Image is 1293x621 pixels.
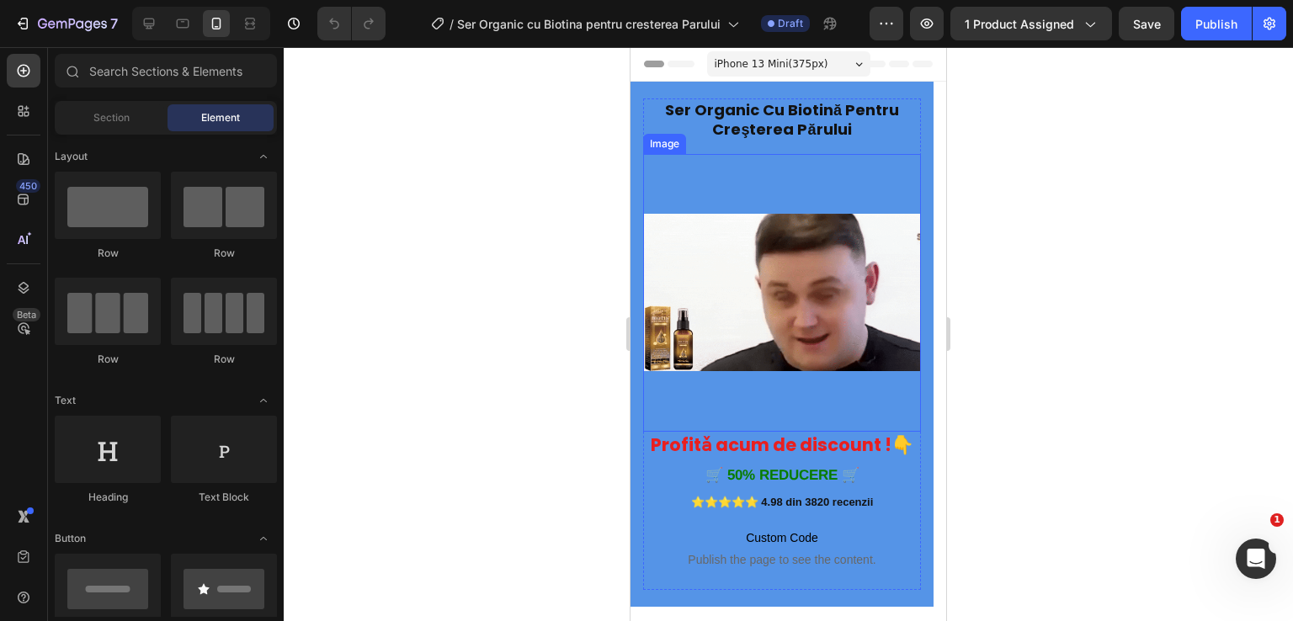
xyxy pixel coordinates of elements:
div: Heading [55,490,161,505]
span: Draft [778,16,803,31]
div: Row [55,352,161,367]
span: Text [55,393,76,408]
button: Publish [1181,7,1252,40]
div: Row [171,352,277,367]
div: Publish [1195,15,1237,33]
span: 1 product assigned [965,15,1074,33]
span: 1 [1270,513,1284,527]
span: Toggle open [250,143,277,170]
span: Ser Organic cu Biotina pentru cresterea Parului [457,15,721,33]
div: Undo/Redo [317,7,386,40]
div: Row [55,246,161,261]
button: Save [1119,7,1174,40]
input: Search Sections & Elements [55,54,277,88]
span: Layout [55,149,88,164]
span: / [450,15,454,33]
p: 7 [110,13,118,34]
span: Section [93,110,130,125]
div: 450 [16,179,40,193]
span: Toggle open [250,387,277,414]
span: Button [55,531,86,546]
button: 1 product assigned [950,7,1112,40]
span: Element [201,110,240,125]
button: 7 [7,7,125,40]
div: Text Block [171,490,277,505]
span: Save [1133,17,1161,31]
div: Beta [13,308,40,321]
span: Toggle open [250,525,277,552]
div: Row [171,246,277,261]
iframe: Design area [631,47,946,621]
iframe: Intercom live chat [1236,539,1276,579]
